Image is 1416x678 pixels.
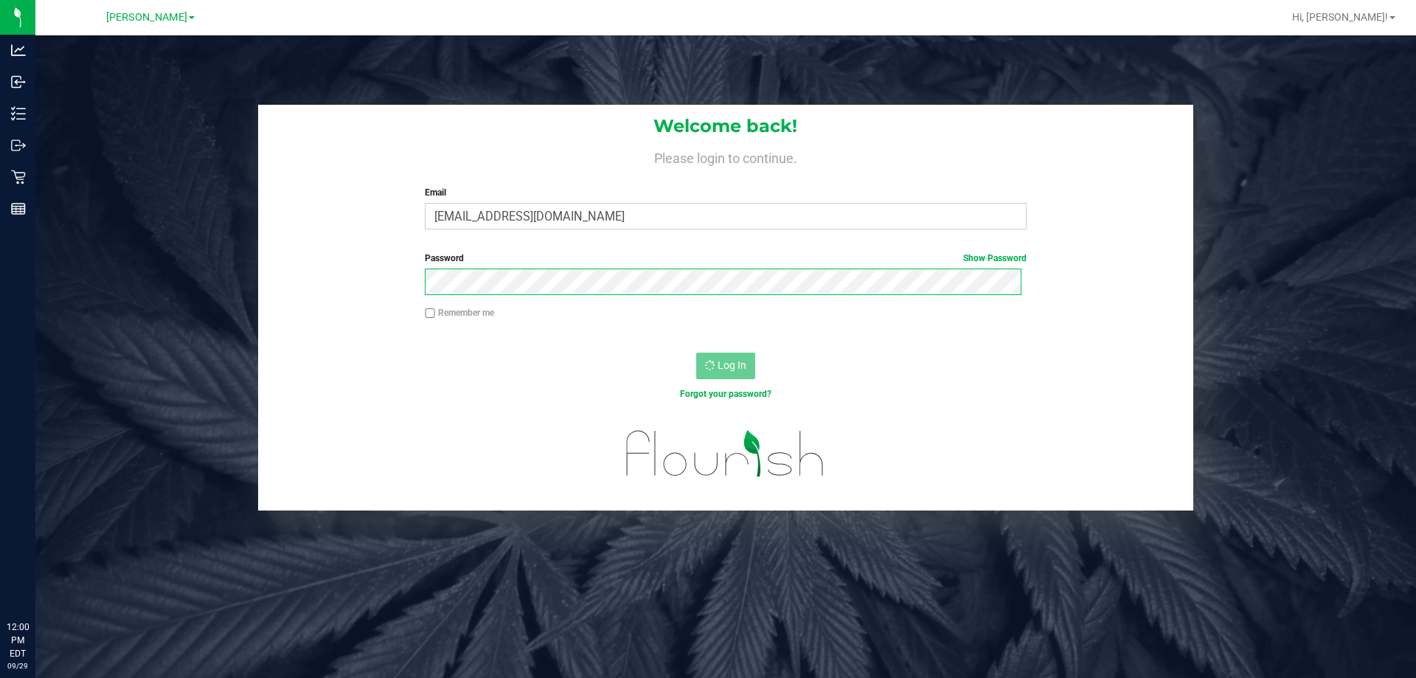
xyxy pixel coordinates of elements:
[11,75,26,89] inline-svg: Inbound
[7,660,29,671] p: 09/29
[258,117,1193,136] h1: Welcome back!
[11,43,26,58] inline-svg: Analytics
[963,253,1027,263] a: Show Password
[425,306,494,319] label: Remember me
[106,11,187,24] span: [PERSON_NAME]
[1292,11,1388,23] span: Hi, [PERSON_NAME]!
[608,416,842,491] img: flourish_logo.svg
[11,138,26,153] inline-svg: Outbound
[680,389,771,399] a: Forgot your password?
[425,253,464,263] span: Password
[11,170,26,184] inline-svg: Retail
[7,620,29,660] p: 12:00 PM EDT
[425,308,435,319] input: Remember me
[696,353,755,379] button: Log In
[425,186,1026,199] label: Email
[11,106,26,121] inline-svg: Inventory
[718,359,746,371] span: Log In
[258,148,1193,165] h4: Please login to continue.
[11,201,26,216] inline-svg: Reports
